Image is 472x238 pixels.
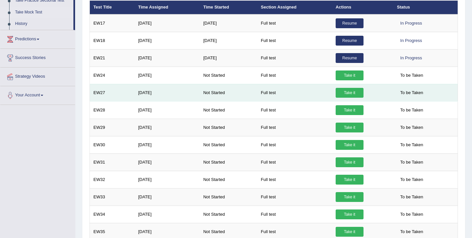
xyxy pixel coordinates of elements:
[200,136,257,153] td: Not Started
[90,1,135,14] th: Test Title
[257,14,332,32] td: Full test
[336,157,364,167] a: Take it
[257,171,332,188] td: Full test
[397,70,426,80] span: To be Taken
[90,136,135,153] td: EW30
[397,18,425,28] div: In Progress
[134,119,200,136] td: [DATE]
[397,36,425,46] div: In Progress
[397,105,426,115] span: To be Taken
[336,18,364,28] a: Resume
[90,206,135,223] td: EW34
[257,153,332,171] td: Full test
[393,1,458,14] th: Status
[90,188,135,206] td: EW33
[134,49,200,67] td: [DATE]
[336,227,364,237] a: Take it
[90,49,135,67] td: EW21
[336,36,364,46] a: Resume
[90,119,135,136] td: EW29
[200,32,257,49] td: [DATE]
[257,1,332,14] th: Section Assigned
[134,171,200,188] td: [DATE]
[257,67,332,84] td: Full test
[90,67,135,84] td: EW24
[134,188,200,206] td: [DATE]
[336,53,364,63] a: Resume
[200,171,257,188] td: Not Started
[336,140,364,150] a: Take it
[200,49,257,67] td: [DATE]
[336,192,364,202] a: Take it
[134,136,200,153] td: [DATE]
[134,1,200,14] th: Time Assigned
[397,53,425,63] div: In Progress
[134,67,200,84] td: [DATE]
[257,84,332,101] td: Full test
[397,192,426,202] span: To be Taken
[397,175,426,185] span: To be Taken
[257,49,332,67] td: Full test
[257,136,332,153] td: Full test
[397,140,426,150] span: To be Taken
[200,84,257,101] td: Not Started
[257,101,332,119] td: Full test
[200,14,257,32] td: [DATE]
[397,88,426,98] span: To be Taken
[134,206,200,223] td: [DATE]
[257,188,332,206] td: Full test
[336,105,364,115] a: Take it
[200,1,257,14] th: Time Started
[336,123,364,132] a: Take it
[336,175,364,185] a: Take it
[397,157,426,167] span: To be Taken
[134,101,200,119] td: [DATE]
[200,206,257,223] td: Not Started
[0,68,75,84] a: Strategy Videos
[134,153,200,171] td: [DATE]
[134,84,200,101] td: [DATE]
[257,119,332,136] td: Full test
[397,209,426,219] span: To be Taken
[200,101,257,119] td: Not Started
[90,32,135,49] td: EW18
[90,153,135,171] td: EW31
[0,49,75,65] a: Success Stories
[200,67,257,84] td: Not Started
[332,1,393,14] th: Actions
[90,14,135,32] td: EW17
[200,119,257,136] td: Not Started
[397,227,426,237] span: To be Taken
[257,206,332,223] td: Full test
[90,171,135,188] td: EW32
[0,30,75,47] a: Predictions
[336,88,364,98] a: Take it
[134,32,200,49] td: [DATE]
[90,101,135,119] td: EW28
[12,18,73,30] a: History
[200,188,257,206] td: Not Started
[200,153,257,171] td: Not Started
[0,86,75,103] a: Your Account
[12,7,73,18] a: Take Mock Test
[336,70,364,80] a: Take it
[257,32,332,49] td: Full test
[134,14,200,32] td: [DATE]
[90,84,135,101] td: EW27
[336,209,364,219] a: Take it
[397,123,426,132] span: To be Taken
